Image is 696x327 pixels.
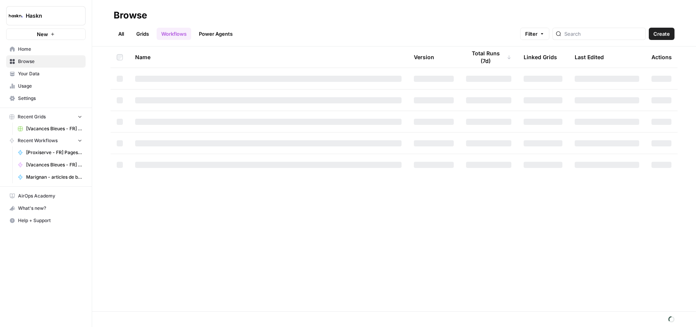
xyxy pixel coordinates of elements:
div: Total Runs (7d) [466,46,511,68]
span: New [37,30,48,38]
span: Usage [18,83,82,90]
span: AirOps Academy [18,193,82,199]
img: Haskn Logo [9,9,23,23]
a: Settings [6,92,86,105]
div: Version [414,46,434,68]
span: Browse [18,58,82,65]
button: Recent Workflows [6,135,86,146]
a: AirOps Academy [6,190,86,202]
span: Marignan - articles de blog [26,174,82,181]
span: Filter [525,30,537,38]
span: Home [18,46,82,53]
button: Create [649,28,675,40]
a: [Vacances Bleues - FR] Pages refonte sites hôtels - [GEOGRAPHIC_DATA] [14,123,86,135]
a: [Proxiserve - FR] Pages catégories - 800 mots sans FAQ [14,146,86,159]
a: Your Data [6,68,86,80]
div: Actions [651,46,672,68]
span: Create [653,30,670,38]
a: [Vacances Bleues - FR] Pages refonte sites hôtels - [GEOGRAPHIC_DATA] [14,159,86,171]
button: Filter [520,28,549,40]
div: Browse [114,9,147,22]
a: Usage [6,80,86,92]
div: Name [135,46,402,68]
span: Recent Grids [18,113,46,120]
span: Help + Support [18,217,82,224]
button: Recent Grids [6,111,86,123]
span: Your Data [18,70,82,77]
a: Workflows [157,28,191,40]
a: All [114,28,129,40]
a: Browse [6,55,86,68]
a: Marignan - articles de blog [14,171,86,183]
span: [Proxiserve - FR] Pages catégories - 800 mots sans FAQ [26,149,82,156]
button: New [6,28,86,40]
button: Help + Support [6,214,86,227]
span: Haskn [26,12,72,20]
div: Last Edited [575,46,604,68]
span: [Vacances Bleues - FR] Pages refonte sites hôtels - [GEOGRAPHIC_DATA] [26,161,82,168]
a: Home [6,43,86,55]
span: Recent Workflows [18,137,58,144]
a: Grids [132,28,154,40]
button: Workspace: Haskn [6,6,86,25]
button: What's new? [6,202,86,214]
a: Power Agents [194,28,237,40]
span: Settings [18,95,82,102]
input: Search [564,30,642,38]
div: What's new? [7,203,85,214]
div: Linked Grids [524,46,557,68]
span: [Vacances Bleues - FR] Pages refonte sites hôtels - [GEOGRAPHIC_DATA] [26,125,82,132]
